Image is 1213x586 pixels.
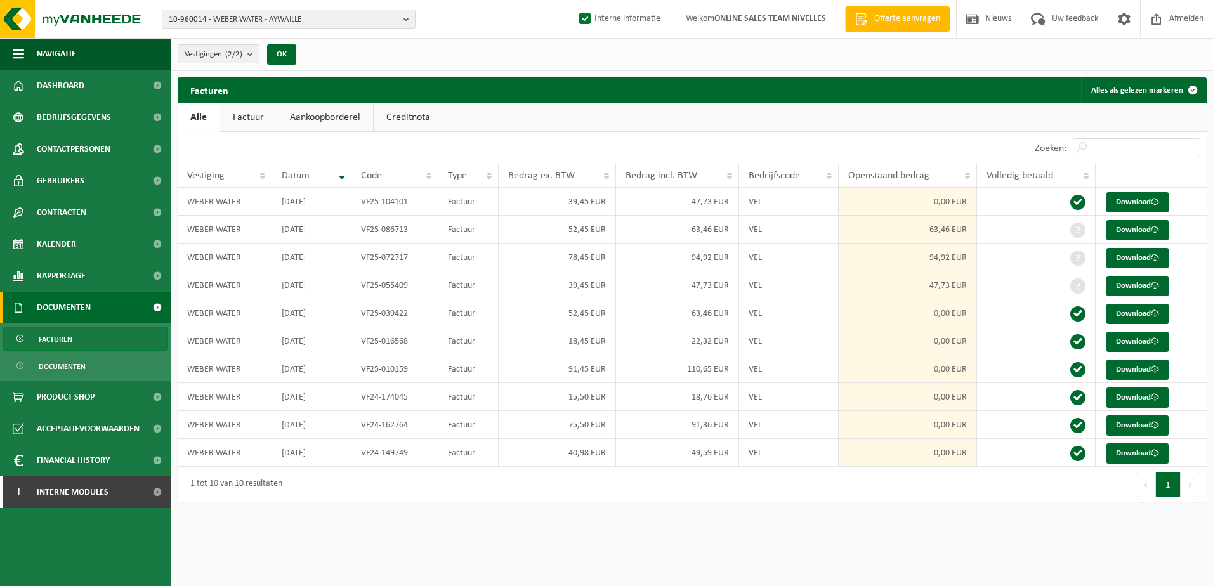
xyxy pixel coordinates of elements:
td: Factuur [438,439,499,467]
td: [DATE] [272,383,351,411]
td: 94,92 EUR [616,244,739,271]
td: VEL [739,299,839,327]
a: Aankoopborderel [277,103,373,132]
td: [DATE] [272,188,351,216]
td: VEL [739,411,839,439]
span: Financial History [37,445,110,476]
span: Bedrag ex. BTW [508,171,575,181]
h2: Facturen [178,77,241,102]
button: Next [1181,472,1200,497]
td: 52,45 EUR [499,299,615,327]
span: Vestigingen [185,45,242,64]
span: Dashboard [37,70,84,101]
td: 63,46 EUR [839,216,977,244]
span: Datum [282,171,310,181]
span: I [13,476,24,508]
td: 49,59 EUR [616,439,739,467]
a: Download [1106,415,1169,436]
a: Download [1106,304,1169,324]
span: Gebruikers [37,165,84,197]
a: Download [1106,220,1169,240]
a: Download [1106,248,1169,268]
td: WEBER WATER [178,271,272,299]
label: Interne informatie [577,10,660,29]
a: Creditnota [374,103,443,132]
span: Type [448,171,467,181]
td: WEBER WATER [178,299,272,327]
td: VF25-104101 [351,188,438,216]
td: 63,46 EUR [616,216,739,244]
td: 0,00 EUR [839,439,977,467]
td: VEL [739,216,839,244]
span: Bedrijfscode [749,171,800,181]
td: WEBER WATER [178,327,272,355]
td: VEL [739,355,839,383]
td: 91,36 EUR [616,411,739,439]
span: Vestiging [187,171,225,181]
td: [DATE] [272,244,351,271]
td: WEBER WATER [178,188,272,216]
a: Factuur [220,103,277,132]
span: Rapportage [37,260,86,292]
td: WEBER WATER [178,411,272,439]
td: 0,00 EUR [839,299,977,327]
a: Download [1106,387,1169,408]
td: 22,32 EUR [616,327,739,355]
td: 0,00 EUR [839,188,977,216]
a: Download [1106,276,1169,296]
td: Factuur [438,383,499,411]
td: VEL [739,383,839,411]
td: VF25-072717 [351,244,438,271]
span: Offerte aanvragen [871,13,943,25]
td: 39,45 EUR [499,188,615,216]
td: VEL [739,327,839,355]
button: 10-960014 - WEBER WATER - AYWAILLE [162,10,416,29]
td: 110,65 EUR [616,355,739,383]
td: 78,45 EUR [499,244,615,271]
td: VF24-174045 [351,383,438,411]
button: 1 [1156,472,1181,497]
span: Documenten [39,355,86,379]
span: Facturen [39,327,72,351]
button: Previous [1136,472,1156,497]
td: [DATE] [272,271,351,299]
span: Interne modules [37,476,108,508]
span: Contactpersonen [37,133,110,165]
a: Download [1106,360,1169,380]
a: Offerte aanvragen [845,6,950,32]
span: Contracten [37,197,86,228]
td: WEBER WATER [178,244,272,271]
td: 18,45 EUR [499,327,615,355]
span: Product Shop [37,381,95,413]
td: 47,73 EUR [616,271,739,299]
td: Factuur [438,271,499,299]
span: 10-960014 - WEBER WATER - AYWAILLE [169,10,398,29]
td: 39,45 EUR [499,271,615,299]
td: Factuur [438,216,499,244]
count: (2/2) [225,50,242,58]
td: 47,73 EUR [616,188,739,216]
td: WEBER WATER [178,355,272,383]
td: VEL [739,188,839,216]
span: Code [361,171,382,181]
span: Navigatie [37,38,76,70]
td: VF25-039422 [351,299,438,327]
a: Download [1106,332,1169,352]
label: Zoeken: [1035,143,1066,153]
button: OK [267,44,296,65]
td: [DATE] [272,327,351,355]
span: Kalender [37,228,76,260]
td: Factuur [438,411,499,439]
td: [DATE] [272,355,351,383]
td: VEL [739,244,839,271]
a: Alle [178,103,220,132]
td: 0,00 EUR [839,327,977,355]
td: VF24-149749 [351,439,438,467]
td: VF25-016568 [351,327,438,355]
td: VEL [739,271,839,299]
td: 47,73 EUR [839,271,977,299]
td: VEL [739,439,839,467]
td: 0,00 EUR [839,383,977,411]
td: WEBER WATER [178,439,272,467]
td: 0,00 EUR [839,355,977,383]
